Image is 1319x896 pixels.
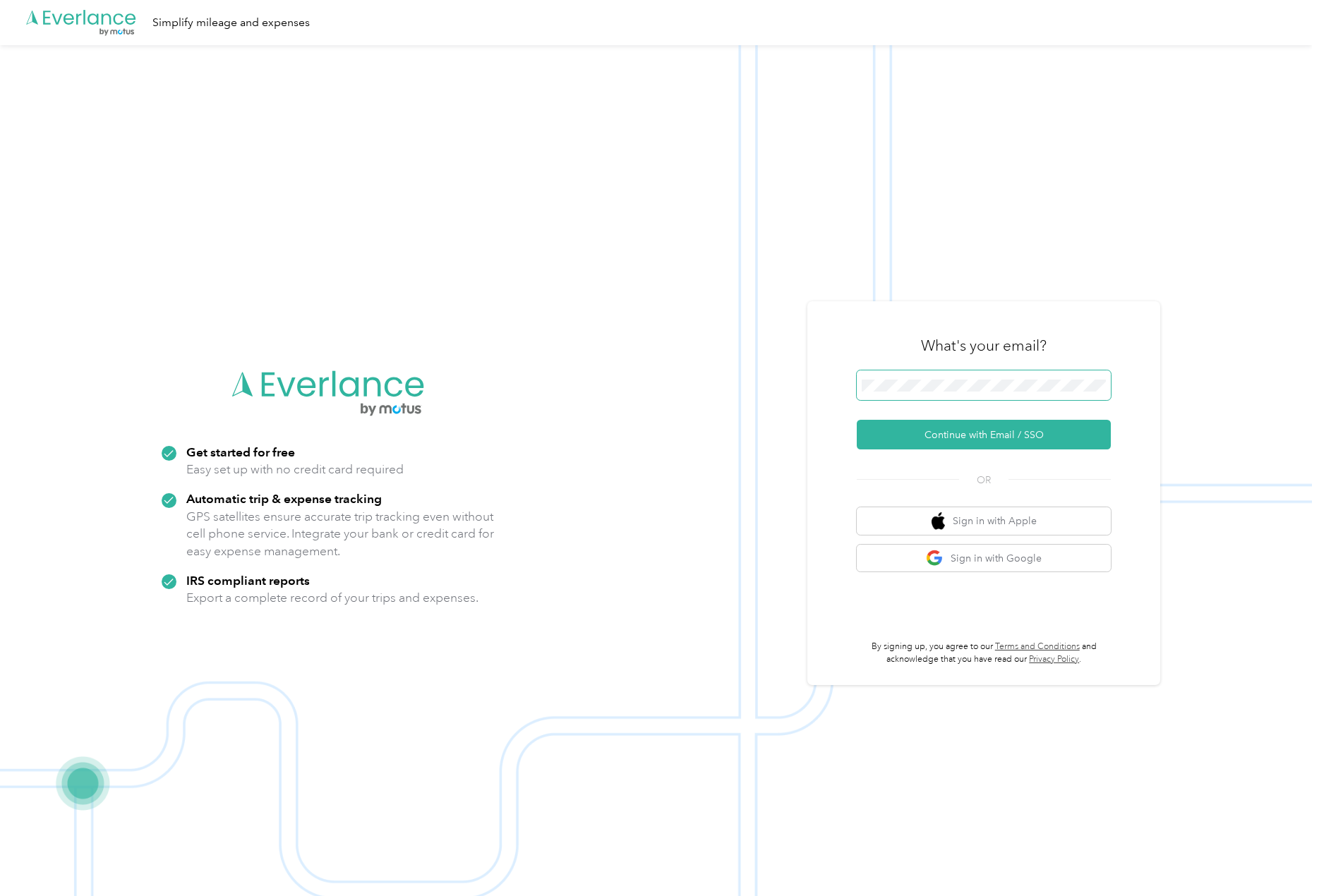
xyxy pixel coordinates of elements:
[186,573,310,588] strong: IRS compliant reports
[1029,654,1079,665] a: Privacy Policy
[959,473,1008,488] span: OR
[186,491,382,506] strong: Automatic trip & expense tracking
[186,444,295,459] strong: Get started for free
[857,545,1111,572] button: google logoSign in with Google
[186,508,495,560] p: GPS satellites ensure accurate trip tracking even without cell phone service. Integrate your bank...
[926,550,944,567] img: google logo
[857,507,1111,535] button: apple logoSign in with Apple
[921,336,1047,356] h3: What's your email?
[152,14,310,32] div: Simplify mileage and expenses
[857,641,1111,665] p: By signing up, you agree to our and acknowledge that you have read our .
[186,461,404,478] p: Easy set up with no credit card required
[857,420,1111,449] button: Continue with Email / SSO
[186,589,478,607] p: Export a complete record of your trips and expenses.
[932,512,946,530] img: apple logo
[995,641,1080,652] a: Terms and Conditions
